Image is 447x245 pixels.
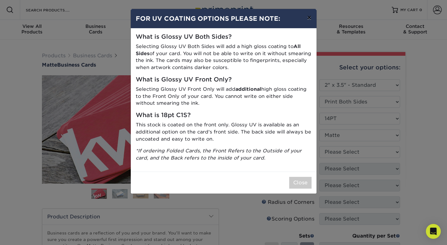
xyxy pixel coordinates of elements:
strong: All Sides [136,43,301,56]
h5: What is 18pt C1S? [136,112,312,119]
p: This stock is coated on the front only. Glossy UV is available as an additional option on the car... [136,121,312,142]
div: Open Intercom Messenger [426,224,441,239]
h4: FOR UV COATING OPTIONS PLEASE NOTE: [136,14,312,23]
h5: What is Glossy UV Front Only? [136,76,312,83]
h5: What is Glossy UV Both Sides? [136,33,312,41]
p: Selecting Glossy UV Both Sides will add a high gloss coating to of your card. You will not be abl... [136,43,312,71]
strong: additional [235,86,261,92]
button: Close [289,177,312,189]
i: *If ordering Folded Cards, the Front Refers to the Outside of your card, and the Back refers to t... [136,148,302,161]
button: × [302,9,316,26]
p: Selecting Glossy UV Front Only will add high gloss coating to the Front Only of your card. You ca... [136,86,312,107]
